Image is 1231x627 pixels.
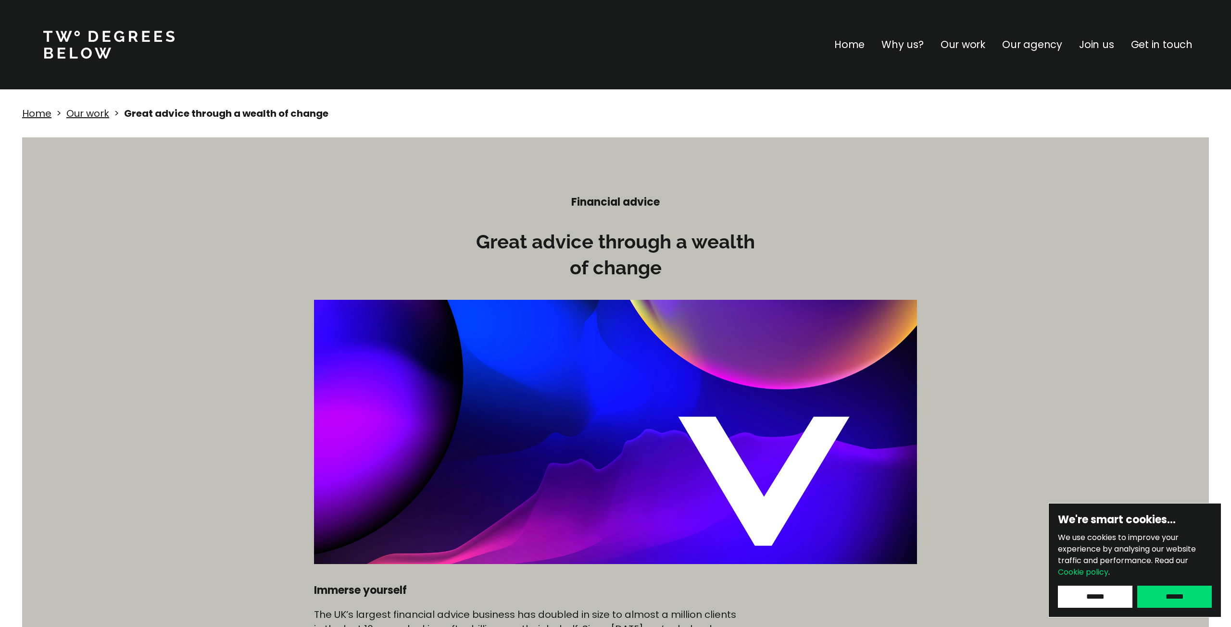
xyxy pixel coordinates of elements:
[1079,37,1114,52] a: Join us
[471,195,760,209] h4: Financial advice
[941,37,985,52] a: Our work
[471,229,760,281] h3: Great advice through a wealth of change
[22,107,51,120] a: Home
[1002,37,1062,52] a: Our agency
[834,37,865,52] a: Home
[314,583,737,598] h4: Immerse yourself
[114,106,119,121] p: >
[1131,37,1193,52] a: Get in touch
[1058,513,1212,527] h6: We're smart cookies…
[881,37,924,52] a: Why us?
[124,107,328,120] strong: Great advice through a wealth of change
[56,106,62,121] p: >
[1058,555,1188,578] span: Read our .
[66,107,109,120] a: Our work
[1058,566,1108,578] a: Cookie policy
[1058,532,1212,578] p: We use cookies to improve your experience by analysing our website traffic and performance.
